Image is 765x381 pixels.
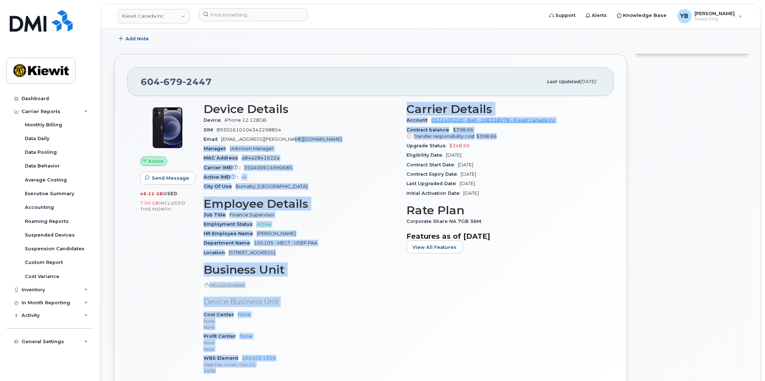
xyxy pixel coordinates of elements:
[580,79,596,84] span: [DATE]
[407,190,464,196] span: Initial Activation Date
[183,76,212,87] span: 2447
[407,143,450,148] span: Upgrade Status
[149,158,164,165] span: Active
[407,152,446,158] span: Eligibility Date
[204,297,398,307] p: Device Business Unit
[140,191,163,196] span: 46.12 GB
[204,127,217,133] span: SIM
[204,368,398,374] p: 1406
[204,324,398,330] p: None
[673,9,748,23] div: Yacine Brahimi
[204,263,398,276] h3: Business Unit
[204,346,398,352] p: None
[236,184,308,189] span: Burnaby, [GEOGRAPHIC_DATA]
[160,76,183,87] span: 679
[254,240,317,246] span: 105105 - MECT - USEP PAA
[238,312,251,317] a: None
[407,171,461,177] span: Contract Expiry Date
[407,117,432,123] span: Account
[204,250,229,255] span: Location
[204,355,242,361] span: WBS Element
[244,165,292,170] span: 350400614990685
[446,152,462,158] span: [DATE]
[204,240,254,246] span: Department Name
[140,172,195,185] button: Send Message
[204,212,229,218] span: Job Title
[407,181,460,186] span: Last Upgraded Date
[114,32,155,45] button: Add Note
[204,165,244,170] span: Carrier IMEI
[477,134,497,139] span: $398.66
[464,190,479,196] span: [DATE]
[204,174,242,180] span: Active IMEI
[140,200,186,212] span: included this month
[450,143,470,148] span: $348.66
[242,174,246,180] span: —
[229,212,274,218] span: Finance Supervisor
[204,333,240,339] span: Profit Center
[242,155,279,161] span: a84a2841622a
[407,232,601,241] h3: Features as of [DATE]
[547,79,580,84] span: Last updated
[204,312,238,317] span: Cost Center
[204,103,398,116] h3: Device Details
[612,8,672,23] a: Knowledge Base
[414,134,475,139] span: Transfer responsibility cost
[204,221,256,227] span: Employment Status
[230,146,274,151] span: Unknown Manager
[204,155,242,161] span: MAC Address
[461,171,477,177] span: [DATE]
[257,231,296,236] span: [PERSON_NAME]
[407,127,453,133] span: Contract balance
[204,117,224,123] span: Device
[592,12,607,19] span: Alerts
[407,204,601,217] h3: Rate Plan
[458,162,474,167] span: [DATE]
[556,12,576,19] span: Support
[204,231,257,236] span: HR Employee Name
[545,8,581,23] a: Support
[204,340,398,346] p: None
[204,136,221,142] span: Email
[407,162,458,167] span: Contract Start Date
[204,282,398,288] p: HR Lock Enabled
[118,9,190,23] a: Kiewit Canada Inc
[224,117,267,123] span: iPhone 12 128GB
[695,16,735,22] span: Read Only
[256,221,271,227] span: Active
[432,117,556,123] a: 0531495220 - Bell - 106318078 - Kiewit Canada Inc
[581,8,612,23] a: Alerts
[240,333,252,339] a: None
[680,12,689,21] span: YB
[204,184,236,189] span: City Of Use
[407,219,485,224] span: Corporate Share NA 7GB 36M
[152,175,189,181] span: Send Message
[204,146,230,151] span: Manager
[242,355,276,361] a: 105105.1359
[413,244,457,251] span: View All Features
[204,197,398,210] h3: Employee Details
[140,201,159,206] span: 7.00 GB
[407,127,601,140] span: $398.66
[217,127,281,133] span: 89302610104342298854
[221,136,342,142] span: [EMAIL_ADDRESS][PERSON_NAME][DOMAIN_NAME]
[126,35,149,42] span: Add Note
[229,250,275,255] span: [STREET_ADDRESS]
[407,241,463,254] button: View All Features
[460,181,475,186] span: [DATE]
[141,76,212,87] span: 604
[199,8,308,21] input: Find something...
[204,318,398,324] p: None
[163,191,178,196] span: used
[204,362,398,368] p: Mass Elec Constr Can Co.
[623,12,667,19] span: Knowledge Base
[695,10,735,16] span: [PERSON_NAME]
[146,106,189,149] img: iPhone_12.jpg
[407,103,601,116] h3: Carrier Details
[734,350,760,376] iframe: Messenger Launcher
